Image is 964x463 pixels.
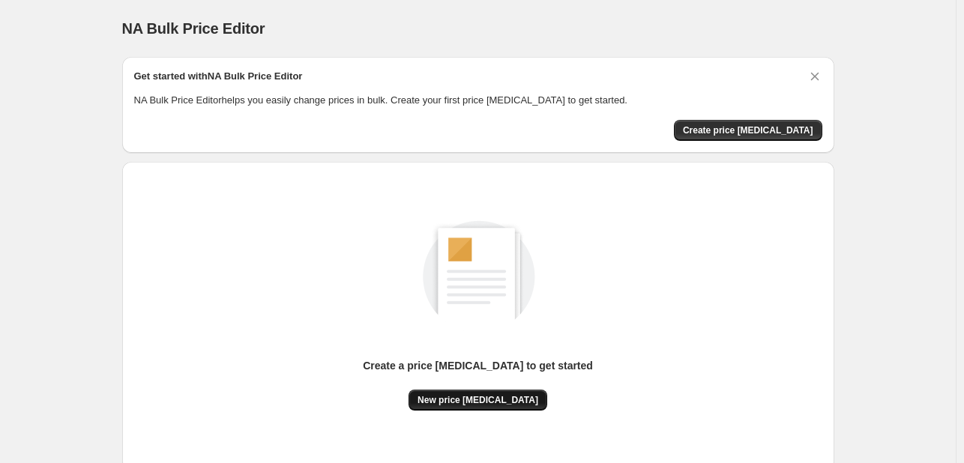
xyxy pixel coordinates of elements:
[683,124,813,136] span: Create price [MEDICAL_DATA]
[807,69,822,84] button: Dismiss card
[363,358,593,373] p: Create a price [MEDICAL_DATA] to get started
[418,394,538,406] span: New price [MEDICAL_DATA]
[134,93,822,108] p: NA Bulk Price Editor helps you easily change prices in bulk. Create your first price [MEDICAL_DAT...
[674,120,822,141] button: Create price change job
[122,20,265,37] span: NA Bulk Price Editor
[409,390,547,411] button: New price [MEDICAL_DATA]
[134,69,303,84] h2: Get started with NA Bulk Price Editor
